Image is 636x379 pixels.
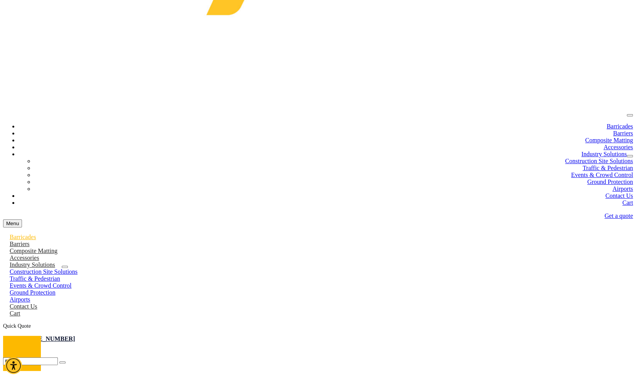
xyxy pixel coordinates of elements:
[581,151,627,157] a: Industry Solutions
[607,123,633,130] a: Barricades
[5,357,22,374] div: Accessibility Menu
[613,130,633,136] a: Barriers
[3,254,46,261] a: Accessories
[3,241,36,247] a: Barriers
[571,172,633,178] a: Events & Crowd Control
[3,282,78,289] a: Events & Crowd Control
[6,221,19,226] span: Menu
[605,192,633,199] a: Contact Us
[3,310,27,317] a: Cart
[612,185,633,192] a: Airports
[582,165,633,171] a: Traffic & Pedestrian
[565,158,633,164] a: Construction Site Solutions
[587,179,633,185] a: Ground Protection
[3,303,44,310] a: Contact Us
[3,261,62,268] a: Industry Solutions
[3,219,22,227] button: menu toggle
[59,361,66,364] button: Search
[604,212,633,219] a: Get a quote
[585,137,633,143] a: Composite Matting
[627,155,633,157] button: dropdown toggle
[622,199,633,206] a: Cart
[3,248,64,254] a: Composite Matting
[3,323,633,329] div: Quick Quote
[627,114,633,116] button: menu toggle
[3,234,42,240] a: Barricades
[604,144,633,150] a: Accessories
[62,266,68,268] button: dropdown toggle
[19,335,75,342] a: [PHONE_NUMBER]
[3,268,84,275] a: Construction Site Solutions
[3,275,67,282] a: Traffic & Pedestrian
[3,289,62,296] a: Ground Protection
[3,296,37,303] a: Airports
